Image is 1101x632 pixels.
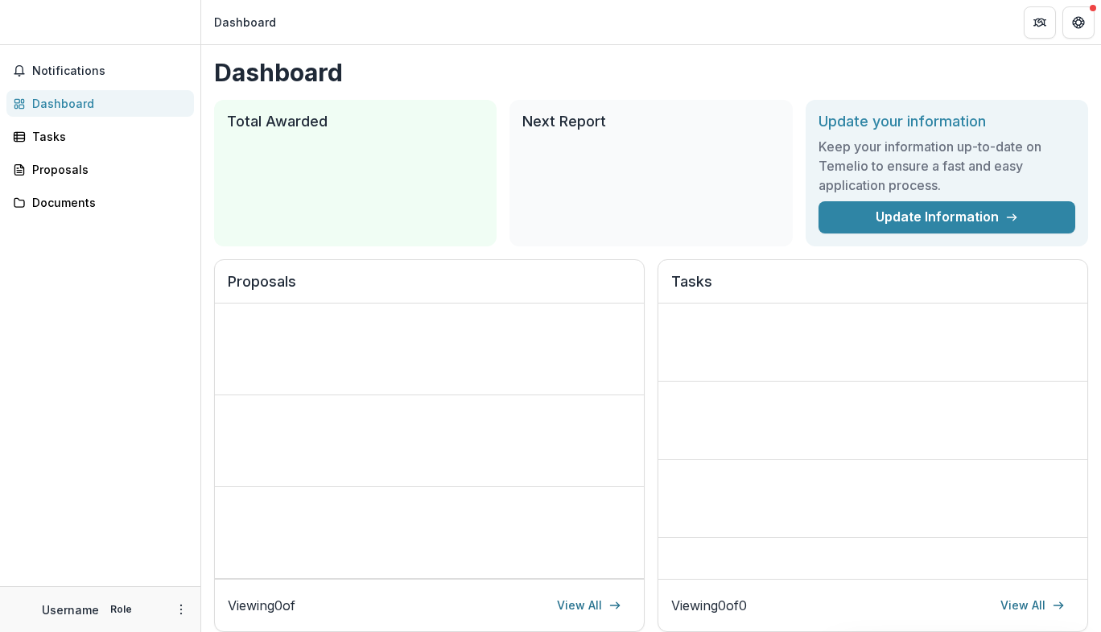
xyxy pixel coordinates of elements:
[6,123,194,150] a: Tasks
[819,113,1075,130] h2: Update your information
[6,189,194,216] a: Documents
[105,602,137,617] p: Role
[547,593,631,618] a: View All
[32,194,181,211] div: Documents
[214,14,276,31] div: Dashboard
[522,113,779,130] h2: Next Report
[32,128,181,145] div: Tasks
[42,601,99,618] p: Username
[228,596,295,615] p: Viewing 0 of
[6,156,194,183] a: Proposals
[6,90,194,117] a: Dashboard
[208,10,282,34] nav: breadcrumb
[6,58,194,84] button: Notifications
[1062,6,1095,39] button: Get Help
[228,273,631,304] h2: Proposals
[32,161,181,178] div: Proposals
[671,273,1074,304] h2: Tasks
[991,593,1074,618] a: View All
[32,95,181,112] div: Dashboard
[819,137,1075,195] h3: Keep your information up-to-date on Temelio to ensure a fast and easy application process.
[214,58,1088,87] h1: Dashboard
[671,596,747,615] p: Viewing 0 of 0
[171,600,191,619] button: More
[227,113,484,130] h2: Total Awarded
[32,64,188,78] span: Notifications
[1024,6,1056,39] button: Partners
[819,201,1075,233] a: Update Information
